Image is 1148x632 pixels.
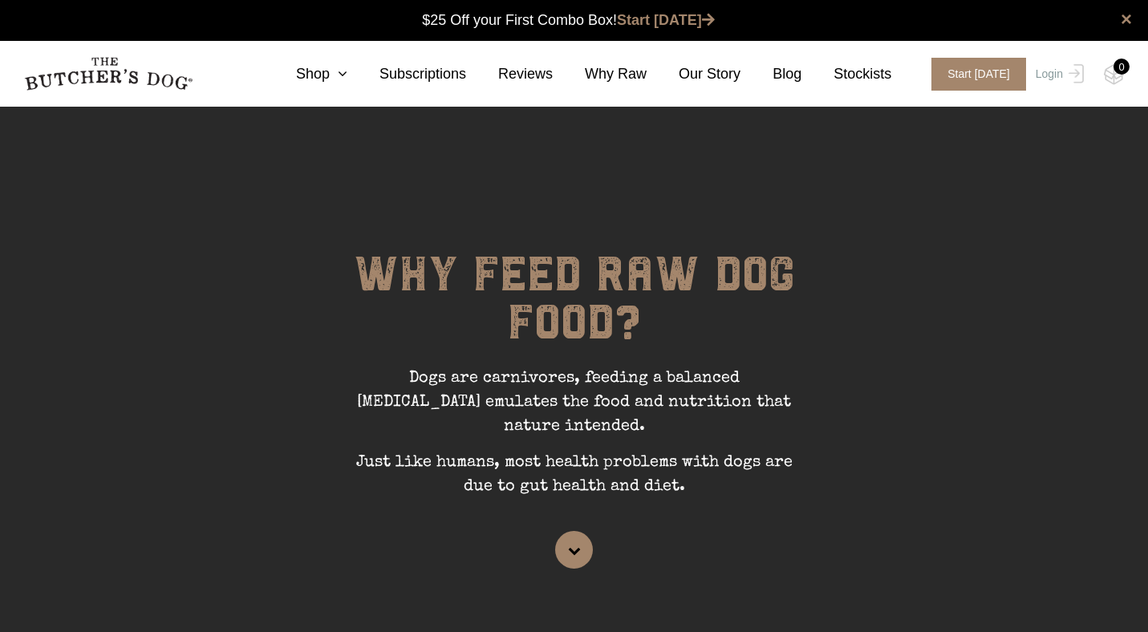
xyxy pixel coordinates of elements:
a: Blog [740,63,801,85]
a: Start [DATE] [915,58,1032,91]
a: Our Story [647,63,740,85]
h1: WHY FEED RAW DOG FOOD? [334,250,815,367]
a: Why Raw [553,63,647,85]
span: Start [DATE] [931,58,1026,91]
img: TBD_Cart-Empty.png [1104,64,1124,85]
a: Start [DATE] [617,12,715,28]
a: Reviews [466,63,553,85]
div: 0 [1114,59,1130,75]
a: Subscriptions [347,63,466,85]
a: Shop [264,63,347,85]
a: Login [1032,58,1084,91]
p: Just like humans, most health problems with dogs are due to gut health and diet. [334,451,815,511]
a: Stockists [801,63,891,85]
a: close [1121,10,1132,29]
p: Dogs are carnivores, feeding a balanced [MEDICAL_DATA] emulates the food and nutrition that natur... [334,367,815,451]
